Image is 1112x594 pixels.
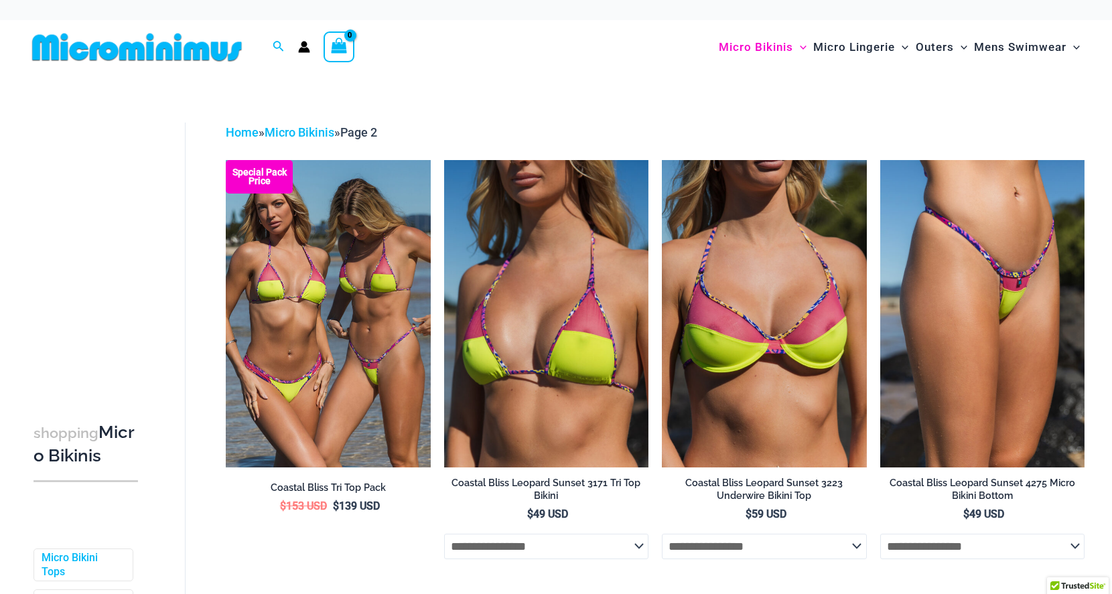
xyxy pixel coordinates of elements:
a: Search icon link [273,39,285,56]
a: Mens SwimwearMenu ToggleMenu Toggle [971,27,1083,68]
h3: Micro Bikinis [33,421,138,467]
span: $ [527,508,533,520]
a: Home [226,125,259,139]
a: Coastal Bliss Leopard Sunset 3171 Tri Top Bikini [444,477,649,507]
a: Coastal Bliss Leopard Sunset 3171 Tri Top 01Coastal Bliss Leopard Sunset 3171 Tri Top 4371 Thong ... [444,160,649,467]
h2: Coastal Bliss Leopard Sunset 4275 Micro Bikini Bottom [880,477,1085,502]
h2: Coastal Bliss Leopard Sunset 3223 Underwire Bikini Top [662,477,867,502]
a: Micro BikinisMenu ToggleMenu Toggle [715,27,810,68]
h2: Coastal Bliss Leopard Sunset 3171 Tri Top Bikini [444,477,649,502]
img: MM SHOP LOGO FLAT [27,32,247,62]
bdi: 59 USD [746,508,786,520]
span: Micro Lingerie [813,30,895,64]
iframe: TrustedSite Certified [33,112,154,380]
span: $ [280,500,286,512]
img: Coastal Bliss Leopard Sunset Tri Top Pack [226,160,431,467]
a: Coastal Bliss Tri Top Pack [226,481,431,499]
a: View Shopping Cart, empty [324,31,354,62]
span: $ [963,508,969,520]
a: Account icon link [298,41,310,53]
a: Micro Bikini Tops [42,551,123,579]
span: Menu Toggle [793,30,807,64]
a: Micro Bikinis [265,125,334,139]
span: shopping [33,425,98,441]
h2: Coastal Bliss Tri Top Pack [226,481,431,494]
span: $ [333,500,339,512]
span: Page 2 [340,125,377,139]
bdi: 49 USD [963,508,1004,520]
span: Menu Toggle [1066,30,1080,64]
a: Coastal Bliss Leopard Sunset 3223 Underwire Top 01Coastal Bliss Leopard Sunset 3223 Underwire Top... [662,160,867,467]
a: OutersMenu ToggleMenu Toggle [912,27,971,68]
span: $ [746,508,752,520]
span: » » [226,125,377,139]
b: Special Pack Price [226,168,293,185]
a: Coastal Bliss Leopard Sunset 3223 Underwire Bikini Top [662,477,867,507]
bdi: 153 USD [280,500,327,512]
a: Coastal Bliss Leopard Sunset 4275 Micro Bikini Bottom [880,477,1085,507]
span: Menu Toggle [895,30,908,64]
bdi: 49 USD [527,508,568,520]
nav: Site Navigation [713,25,1085,70]
bdi: 139 USD [333,500,380,512]
a: Coastal Bliss Leopard Sunset 4275 Micro Bikini 01Coastal Bliss Leopard Sunset 4275 Micro Bikini 0... [880,160,1085,467]
span: Menu Toggle [954,30,967,64]
span: Outers [916,30,954,64]
img: Coastal Bliss Leopard Sunset 4275 Micro Bikini 01 [880,160,1085,467]
span: Mens Swimwear [974,30,1066,64]
a: Micro LingerieMenu ToggleMenu Toggle [810,27,912,68]
a: Coastal Bliss Leopard Sunset Tri Top Pack Coastal Bliss Leopard Sunset Tri Top Pack BCoastal Blis... [226,160,431,467]
img: Coastal Bliss Leopard Sunset 3171 Tri Top 01 [444,160,649,467]
img: Coastal Bliss Leopard Sunset 3223 Underwire Top 01 [662,160,867,467]
span: Micro Bikinis [719,30,793,64]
